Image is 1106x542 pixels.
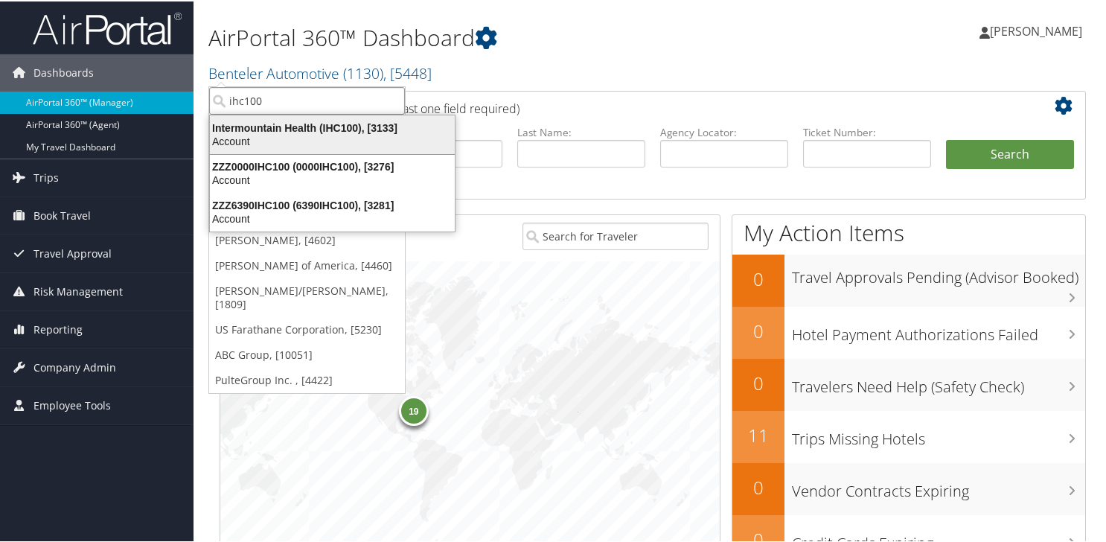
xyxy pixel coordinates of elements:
[732,474,784,499] h2: 0
[208,62,432,82] a: Benteler Automotive
[33,234,112,271] span: Travel Approval
[209,252,405,277] a: [PERSON_NAME] of America, [4460]
[732,305,1085,357] a: 0Hotel Payment Authorizations Failed
[33,196,91,233] span: Book Travel
[209,277,405,316] a: [PERSON_NAME]/[PERSON_NAME], [1809]
[792,258,1085,287] h3: Travel Approvals Pending (Advisor Booked)
[792,368,1085,396] h3: Travelers Need Help (Safety Check)
[33,310,83,347] span: Reporting
[208,21,801,52] h1: AirPortal 360™ Dashboard
[343,62,383,82] span: ( 1130 )
[946,138,1074,168] button: Search
[209,341,405,366] a: ABC Group, [10051]
[377,99,520,115] span: (at least one field required)
[209,316,405,341] a: US Farathane Corporation, [5230]
[201,133,464,147] div: Account
[732,357,1085,409] a: 0Travelers Need Help (Safety Check)
[792,420,1085,448] h3: Trips Missing Hotels
[792,472,1085,500] h3: Vendor Contracts Expiring
[33,272,123,309] span: Risk Management
[201,172,464,185] div: Account
[201,211,464,224] div: Account
[792,316,1085,344] h3: Hotel Payment Authorizations Failed
[399,395,429,424] div: 19
[517,124,645,138] label: Last Name:
[803,124,931,138] label: Ticket Number:
[990,22,1082,38] span: [PERSON_NAME]
[732,265,784,290] h2: 0
[979,7,1097,52] a: [PERSON_NAME]
[522,221,708,249] input: Search for Traveler
[33,10,182,45] img: airportal-logo.png
[33,386,111,423] span: Employee Tools
[732,253,1085,305] a: 0Travel Approvals Pending (Advisor Booked)
[201,159,464,172] div: ZZZ0000IHC100 (0000IHC100), [3276]
[33,53,94,90] span: Dashboards
[209,86,405,113] input: Search Accounts
[209,226,405,252] a: [PERSON_NAME], [4602]
[732,317,784,342] h2: 0
[732,409,1085,462] a: 11Trips Missing Hotels
[209,366,405,392] a: PulteGroup Inc. , [4422]
[201,197,464,211] div: ZZZ6390IHC100 (6390IHC100), [3281]
[732,462,1085,514] a: 0Vendor Contracts Expiring
[231,92,1002,118] h2: Airtinerary Lookup
[33,348,116,385] span: Company Admin
[201,120,464,133] div: Intermountain Health (IHC100), [3133]
[732,216,1085,247] h1: My Action Items
[732,369,784,395] h2: 0
[33,158,59,195] span: Trips
[383,62,432,82] span: , [ 5448 ]
[732,421,784,447] h2: 11
[660,124,788,138] label: Agency Locator:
